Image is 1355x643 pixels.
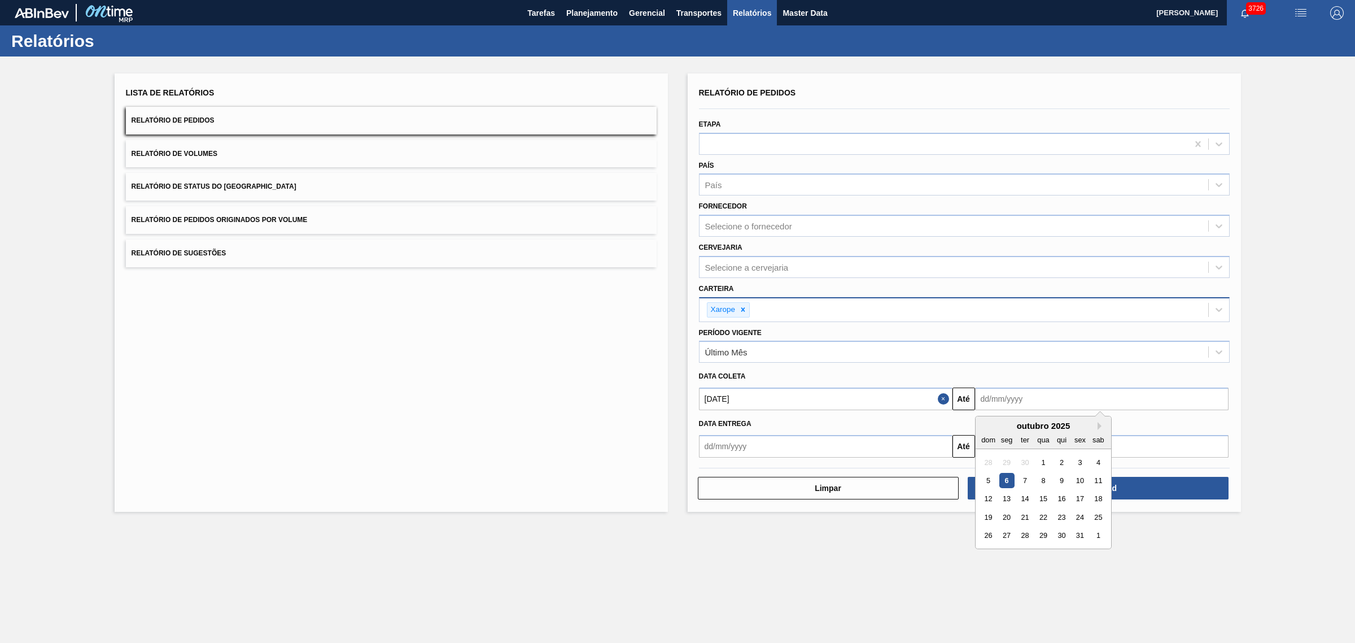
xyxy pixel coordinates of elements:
div: Choose domingo, 12 de outubro de 2025 [981,492,996,507]
span: Relatórios [733,6,771,20]
div: Choose sábado, 25 de outubro de 2025 [1090,510,1105,525]
div: Choose sexta-feira, 24 de outubro de 2025 [1072,510,1087,525]
span: Tarefas [527,6,555,20]
div: Choose terça-feira, 21 de outubro de 2025 [1017,510,1032,525]
div: Choose quinta-feira, 16 de outubro de 2025 [1054,492,1069,507]
button: Close [938,388,952,410]
span: 3726 [1246,2,1266,15]
span: Master Data [783,6,827,20]
button: Relatório de Pedidos Originados por Volume [126,206,657,234]
div: Último Mês [705,347,748,357]
button: Notificações [1227,5,1263,21]
span: Lista de Relatórios [126,88,215,97]
div: País [705,180,722,190]
div: Choose sábado, 18 de outubro de 2025 [1090,492,1105,507]
div: sex [1072,432,1087,448]
label: Carteira [699,285,734,293]
div: Choose quarta-feira, 29 de outubro de 2025 [1035,528,1051,544]
button: Relatório de Volumes [126,140,657,168]
button: Relatório de Sugestões [126,240,657,267]
div: Choose domingo, 26 de outubro de 2025 [981,528,996,544]
button: Relatório de Pedidos [126,107,657,134]
img: TNhmsLtSVTkK8tSr43FrP2fwEKptu5GPRR3wAAAABJRU5ErkJggg== [15,8,69,18]
div: Choose sexta-feira, 17 de outubro de 2025 [1072,492,1087,507]
input: dd/mm/yyyy [699,388,952,410]
div: Choose quinta-feira, 30 de outubro de 2025 [1054,528,1069,544]
label: País [699,162,714,170]
label: Período Vigente [699,329,762,337]
div: seg [999,432,1014,448]
div: dom [981,432,996,448]
div: Choose quarta-feira, 15 de outubro de 2025 [1035,492,1051,507]
div: Choose sábado, 11 de outubro de 2025 [1090,473,1105,488]
div: Not available segunda-feira, 29 de setembro de 2025 [999,455,1014,470]
span: Relatório de Volumes [132,150,217,158]
button: Até [952,435,975,458]
div: outubro 2025 [976,421,1111,431]
button: Limpar [698,477,959,499]
span: Data coleta [699,372,746,380]
button: Download [968,477,1229,499]
button: Até [952,388,975,410]
div: Choose sexta-feira, 3 de outubro de 2025 [1072,455,1087,470]
span: Relatório de Pedidos Originados por Volume [132,216,308,224]
div: Choose segunda-feira, 6 de outubro de 2025 [999,473,1014,488]
div: Choose quarta-feira, 22 de outubro de 2025 [1035,510,1051,525]
div: Choose quarta-feira, 1 de outubro de 2025 [1035,455,1051,470]
span: Data Entrega [699,420,751,428]
div: Choose segunda-feira, 27 de outubro de 2025 [999,528,1014,544]
span: Relatório de Pedidos [699,88,796,97]
div: Choose terça-feira, 7 de outubro de 2025 [1017,473,1032,488]
div: Choose sexta-feira, 31 de outubro de 2025 [1072,528,1087,544]
span: Gerencial [629,6,665,20]
span: Relatório de Pedidos [132,116,215,124]
span: Relatório de Status do [GEOGRAPHIC_DATA] [132,183,296,190]
div: Choose quarta-feira, 8 de outubro de 2025 [1035,473,1051,488]
div: qua [1035,432,1051,448]
span: Transportes [676,6,722,20]
div: Selecione o fornecedor [705,221,792,231]
input: dd/mm/yyyy [699,435,952,458]
div: Not available domingo, 28 de setembro de 2025 [981,455,996,470]
button: Relatório de Status do [GEOGRAPHIC_DATA] [126,173,657,201]
div: Choose sábado, 4 de outubro de 2025 [1090,455,1105,470]
div: Xarope [707,303,737,317]
span: Relatório de Sugestões [132,249,226,257]
div: Choose segunda-feira, 20 de outubro de 2025 [999,510,1014,525]
div: Choose domingo, 19 de outubro de 2025 [981,510,996,525]
img: userActions [1294,6,1308,20]
div: month 2025-10 [979,453,1107,545]
div: Choose terça-feira, 14 de outubro de 2025 [1017,492,1032,507]
div: Selecione a cervejaria [705,262,789,272]
div: Choose domingo, 5 de outubro de 2025 [981,473,996,488]
label: Etapa [699,120,721,128]
h1: Relatórios [11,34,212,47]
div: Choose terça-feira, 28 de outubro de 2025 [1017,528,1032,544]
div: Choose sexta-feira, 10 de outubro de 2025 [1072,473,1087,488]
div: Not available terça-feira, 30 de setembro de 2025 [1017,455,1032,470]
label: Cervejaria [699,244,742,251]
label: Fornecedor [699,202,747,210]
div: Choose sábado, 1 de novembro de 2025 [1090,528,1105,544]
img: Logout [1330,6,1344,20]
div: qui [1054,432,1069,448]
div: sab [1090,432,1105,448]
div: Choose quinta-feira, 2 de outubro de 2025 [1054,455,1069,470]
div: Choose quinta-feira, 23 de outubro de 2025 [1054,510,1069,525]
div: ter [1017,432,1032,448]
button: Next Month [1098,422,1105,430]
div: Choose quinta-feira, 9 de outubro de 2025 [1054,473,1069,488]
input: dd/mm/yyyy [975,388,1229,410]
div: Choose segunda-feira, 13 de outubro de 2025 [999,492,1014,507]
span: Planejamento [566,6,618,20]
